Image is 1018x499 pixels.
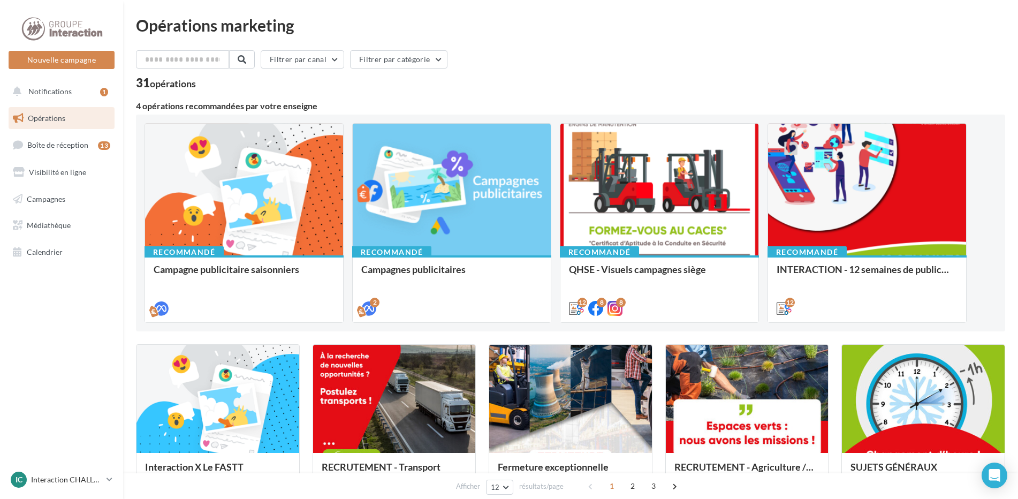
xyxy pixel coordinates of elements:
[9,470,115,490] a: IC Interaction CHALLANS
[145,246,224,258] div: Recommandé
[519,481,564,492] span: résultats/page
[569,264,750,285] div: QHSE - Visuels campagnes siège
[150,79,196,88] div: opérations
[16,474,22,485] span: IC
[27,221,71,230] span: Médiathèque
[261,50,344,69] button: Filtrer par canal
[322,462,467,483] div: RECRUTEMENT - Transport
[100,88,108,96] div: 1
[6,133,117,156] a: Boîte de réception13
[98,141,110,150] div: 13
[136,77,196,89] div: 31
[491,483,500,492] span: 12
[29,168,86,177] span: Visibilité en ligne
[674,462,820,483] div: RECRUTEMENT - Agriculture / Espaces verts
[350,50,447,69] button: Filtrer par catégorie
[777,264,958,285] div: INTERACTION - 12 semaines de publication
[28,87,72,96] span: Notifications
[6,107,117,130] a: Opérations
[27,247,63,256] span: Calendrier
[597,298,606,307] div: 8
[6,214,117,237] a: Médiathèque
[624,478,641,495] span: 2
[6,241,117,263] a: Calendrier
[456,481,480,492] span: Afficher
[616,298,626,307] div: 8
[486,480,513,495] button: 12
[31,474,102,485] p: Interaction CHALLANS
[645,478,662,495] span: 3
[28,114,65,123] span: Opérations
[6,80,112,103] button: Notifications 1
[154,264,335,285] div: Campagne publicitaire saisonniers
[27,194,65,203] span: Campagnes
[9,51,115,69] button: Nouvelle campagne
[785,298,795,307] div: 12
[603,478,620,495] span: 1
[6,161,117,184] a: Visibilité en ligne
[136,102,1005,110] div: 4 opérations recommandées par votre enseigne
[370,298,379,307] div: 2
[498,462,643,483] div: Fermeture exceptionnelle
[136,17,1005,33] div: Opérations marketing
[560,246,639,258] div: Recommandé
[27,140,88,149] span: Boîte de réception
[145,462,291,483] div: Interaction X Le FASTT
[361,264,542,285] div: Campagnes publicitaires
[982,463,1007,488] div: Open Intercom Messenger
[6,188,117,210] a: Campagnes
[850,462,996,483] div: SUJETS GÉNÉRAUX
[768,246,847,258] div: Recommandé
[352,246,431,258] div: Recommandé
[578,298,587,307] div: 12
